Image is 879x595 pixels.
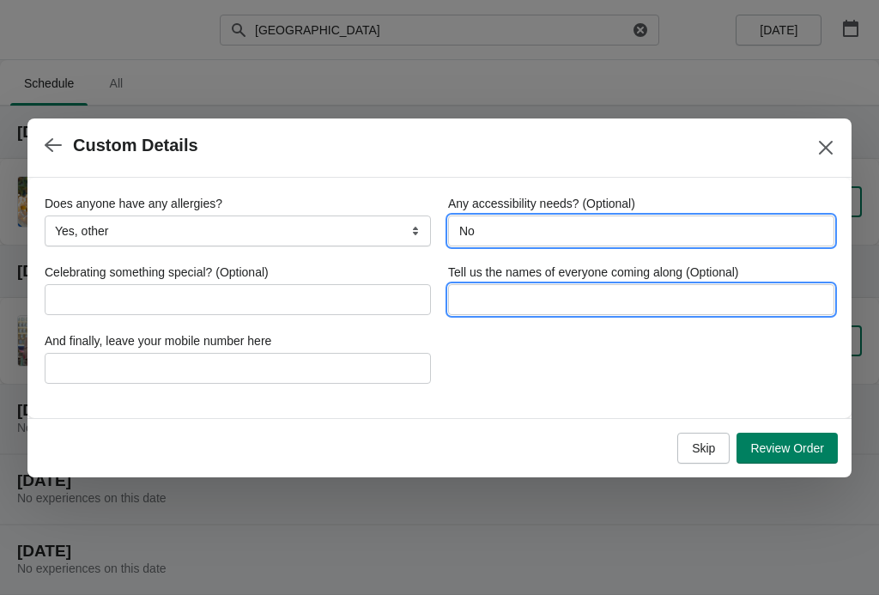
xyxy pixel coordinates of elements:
[448,195,635,212] label: Any accessibility needs? (Optional)
[692,441,715,455] span: Skip
[737,433,838,464] button: Review Order
[73,136,198,155] h2: Custom Details
[45,264,269,281] label: Celebrating something special? (Optional)
[810,132,841,163] button: Close
[677,433,730,464] button: Skip
[45,195,222,212] label: Does anyone have any allergies?
[750,441,824,455] span: Review Order
[45,332,271,349] label: And finally, leave your mobile number here
[448,264,739,281] label: Tell us the names of everyone coming along (Optional)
